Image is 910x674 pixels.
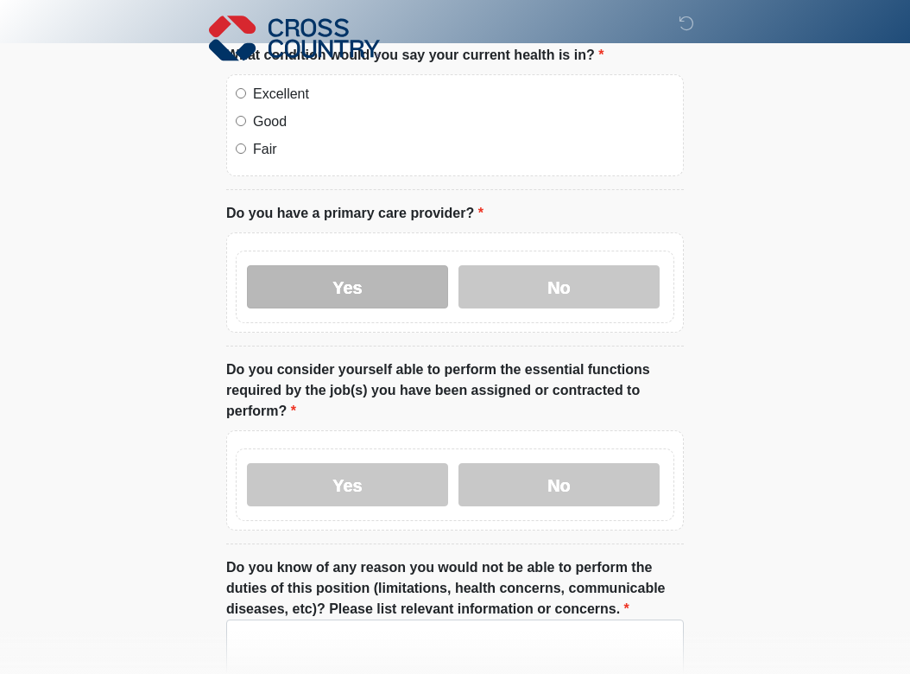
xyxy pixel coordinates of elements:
input: Excellent [236,88,246,99]
label: Good [253,111,674,132]
label: Yes [247,463,448,506]
label: Do you have a primary care provider? [226,203,483,224]
input: Good [236,116,246,126]
label: Do you consider yourself able to perform the essential functions required by the job(s) you have ... [226,359,684,422]
img: Cross Country Logo [209,13,380,63]
input: Fair [236,143,246,154]
label: No [458,265,660,308]
label: Yes [247,265,448,308]
label: Excellent [253,84,674,105]
label: No [458,463,660,506]
label: Fair [253,139,674,160]
label: Do you know of any reason you would not be able to perform the duties of this position (limitatio... [226,557,684,620]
